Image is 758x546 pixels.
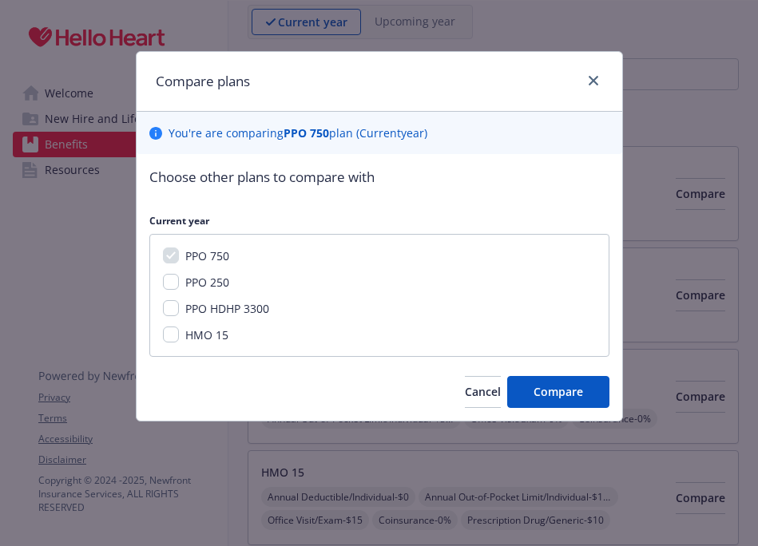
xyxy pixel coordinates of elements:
span: PPO HDHP 3300 [185,301,269,316]
button: Cancel [465,376,501,408]
span: HMO 15 [185,327,228,342]
span: PPO 250 [185,275,229,290]
h1: Compare plans [156,71,250,92]
button: Compare [507,376,609,408]
p: You ' re are comparing plan ( Current year) [169,125,427,141]
span: Compare [534,384,583,399]
span: PPO 750 [185,248,229,263]
p: Choose other plans to compare with [149,167,609,188]
p: Current year [149,214,609,227]
a: close [584,71,603,90]
span: Cancel [465,384,501,399]
b: PPO 750 [284,125,329,140]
